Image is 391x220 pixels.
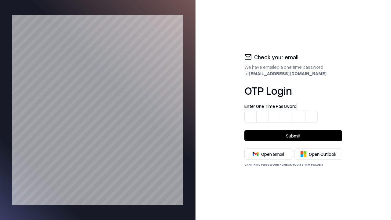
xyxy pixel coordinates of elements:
h1: OTP Login [244,84,342,97]
b: [EMAIL_ADDRESS][DOMAIN_NAME] [249,71,327,76]
div: Cant find password? check your spam folder [244,162,342,167]
button: Open Gmail [244,148,292,159]
h2: Check your email [254,53,298,62]
button: Submit [244,130,342,141]
div: We have emailed a one time password to [244,64,342,77]
button: Open Outlook [294,148,342,159]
